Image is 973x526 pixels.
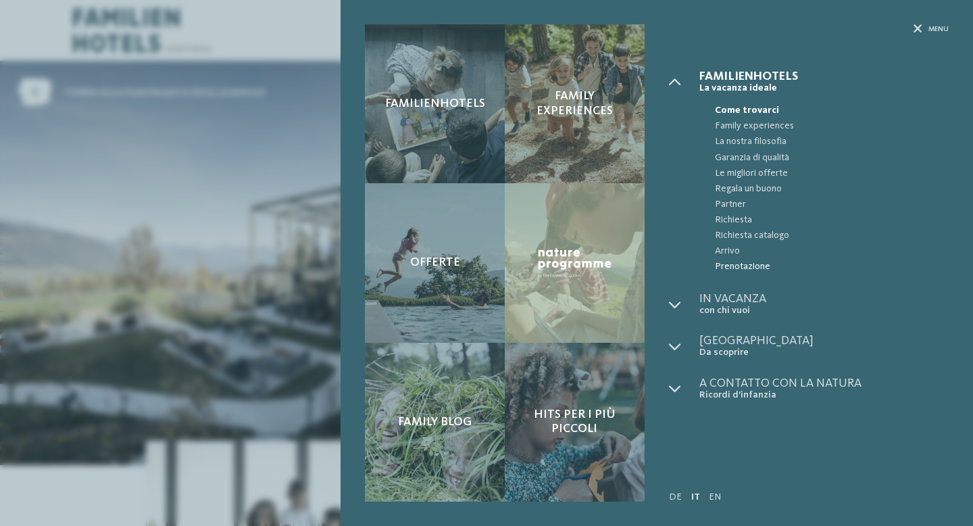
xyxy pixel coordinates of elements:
[699,70,949,82] span: Familienhotels
[699,335,949,358] a: [GEOGRAPHIC_DATA] Da scoprire
[505,343,645,502] a: AKI: tutto quello che un bimbo può desiderare Hits per i più piccoli
[410,256,460,270] span: Offerte
[699,293,949,305] span: In vacanza
[699,181,949,197] a: Regala un buono
[715,197,949,212] span: Partner
[669,492,682,502] a: DE
[699,347,949,358] span: Da scoprire
[699,197,949,212] a: Partner
[699,243,949,259] a: Arrivo
[715,103,949,118] span: Come trovarci
[365,24,505,183] a: AKI: tutto quello che un bimbo può desiderare Familienhotels
[365,183,505,342] a: AKI: tutto quello che un bimbo può desiderare Offerte
[699,118,949,134] a: Family experiences
[365,343,505,502] a: AKI: tutto quello che un bimbo può desiderare Family Blog
[699,389,949,401] span: Ricordi d’infanzia
[715,118,949,134] span: Family experiences
[699,293,949,316] a: In vacanza con chi vuoi
[699,150,949,166] a: Garanzia di qualità
[385,97,485,112] span: Familienhotels
[699,377,949,401] a: A contatto con la natura Ricordi d’infanzia
[699,212,949,228] a: Richiesta
[715,150,949,166] span: Garanzia di qualità
[699,82,949,94] span: La vacanza ideale
[517,408,632,437] span: Hits per i più piccoli
[699,134,949,149] a: La nostra filosofia
[715,134,949,149] span: La nostra filosofia
[715,259,949,274] span: Prenotazione
[715,181,949,197] span: Regala un buono
[715,166,949,181] span: Le migliori offerte
[709,492,721,502] a: EN
[715,228,949,243] span: Richiesta catalogo
[715,212,949,228] span: Richiesta
[715,243,949,259] span: Arrivo
[398,415,472,430] span: Family Blog
[517,89,632,118] span: Family experiences
[505,24,645,183] a: AKI: tutto quello che un bimbo può desiderare Family experiences
[928,24,949,34] span: Menu
[699,103,949,118] a: Come trovarci
[699,259,949,274] a: Prenotazione
[699,70,949,94] a: Familienhotels La vacanza ideale
[699,335,949,347] span: [GEOGRAPHIC_DATA]
[699,305,949,316] span: con chi vuoi
[505,183,645,342] a: AKI: tutto quello che un bimbo può desiderare Nature Programme
[535,245,614,281] img: Nature Programme
[699,166,949,181] a: Le migliori offerte
[699,377,949,389] span: A contatto con la natura
[699,228,949,243] a: Richiesta catalogo
[691,492,700,502] a: IT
